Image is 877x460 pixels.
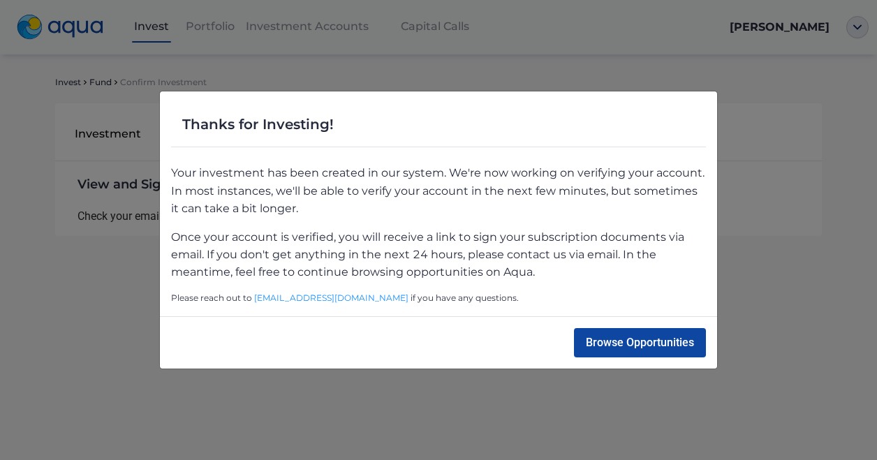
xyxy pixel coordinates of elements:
button: Browse Opportunities [574,328,706,357]
span: Thanks for Investing! [182,114,334,135]
a: [EMAIL_ADDRESS][DOMAIN_NAME] [254,292,408,303]
p: Once your account is verified, you will receive a link to sign your subscription documents via em... [171,228,706,281]
span: Please reach out to if you have any questions. [171,292,706,305]
p: Your investment has been created in our system. We're now working on verifying your account. In m... [171,164,706,216]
